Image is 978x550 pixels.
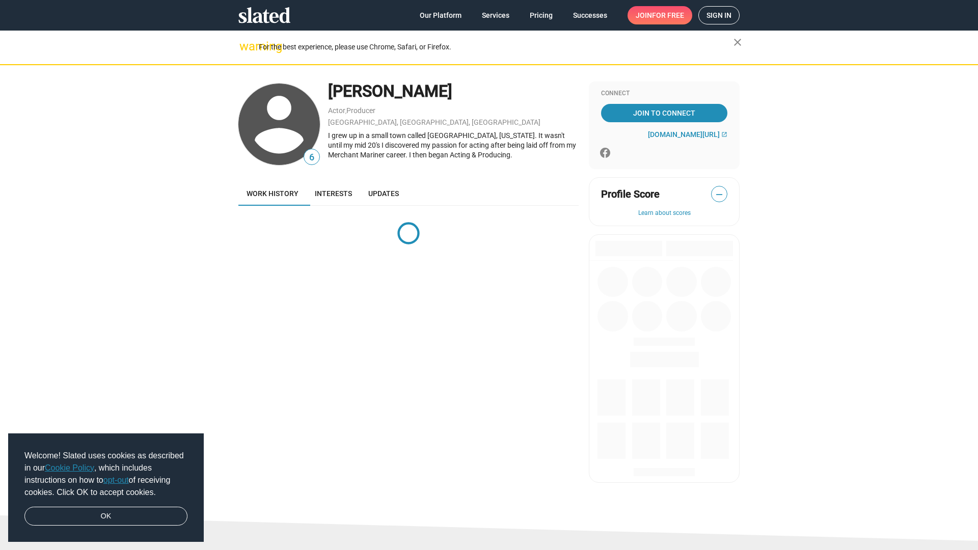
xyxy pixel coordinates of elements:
a: Cookie Policy [45,463,94,472]
div: Connect [601,90,727,98]
span: Work history [247,189,298,198]
a: Actor [328,106,345,115]
a: Interests [307,181,360,206]
span: Join [636,6,684,24]
span: [DOMAIN_NAME][URL] [648,130,720,139]
span: Interests [315,189,352,198]
span: Welcome! Slated uses cookies as described in our , which includes instructions on how to of recei... [24,450,187,499]
div: [PERSON_NAME] [328,80,579,102]
mat-icon: open_in_new [721,131,727,137]
span: 6 [304,151,319,164]
span: Sign in [707,7,731,24]
span: for free [652,6,684,24]
mat-icon: warning [239,40,252,52]
div: I grew up in a small town called [GEOGRAPHIC_DATA], [US_STATE]. It wasn't until my mid 20's I dis... [328,131,579,159]
a: [DOMAIN_NAME][URL] [648,130,727,139]
a: Our Platform [412,6,470,24]
span: Our Platform [420,6,461,24]
span: Join To Connect [603,104,725,122]
a: opt-out [103,476,129,484]
a: Sign in [698,6,740,24]
a: Services [474,6,518,24]
mat-icon: close [731,36,744,48]
div: For the best experience, please use Chrome, Safari, or Firefox. [259,40,733,54]
span: Updates [368,189,399,198]
span: — [712,188,727,201]
button: Learn about scores [601,209,727,217]
span: , [345,108,346,114]
a: dismiss cookie message [24,507,187,526]
span: Pricing [530,6,553,24]
a: Producer [346,106,375,115]
span: Services [482,6,509,24]
a: Joinfor free [628,6,692,24]
a: Work history [238,181,307,206]
span: Successes [573,6,607,24]
a: Join To Connect [601,104,727,122]
a: Successes [565,6,615,24]
a: Pricing [522,6,561,24]
span: Profile Score [601,187,660,201]
div: cookieconsent [8,433,204,542]
a: [GEOGRAPHIC_DATA], [GEOGRAPHIC_DATA], [GEOGRAPHIC_DATA] [328,118,540,126]
a: Updates [360,181,407,206]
